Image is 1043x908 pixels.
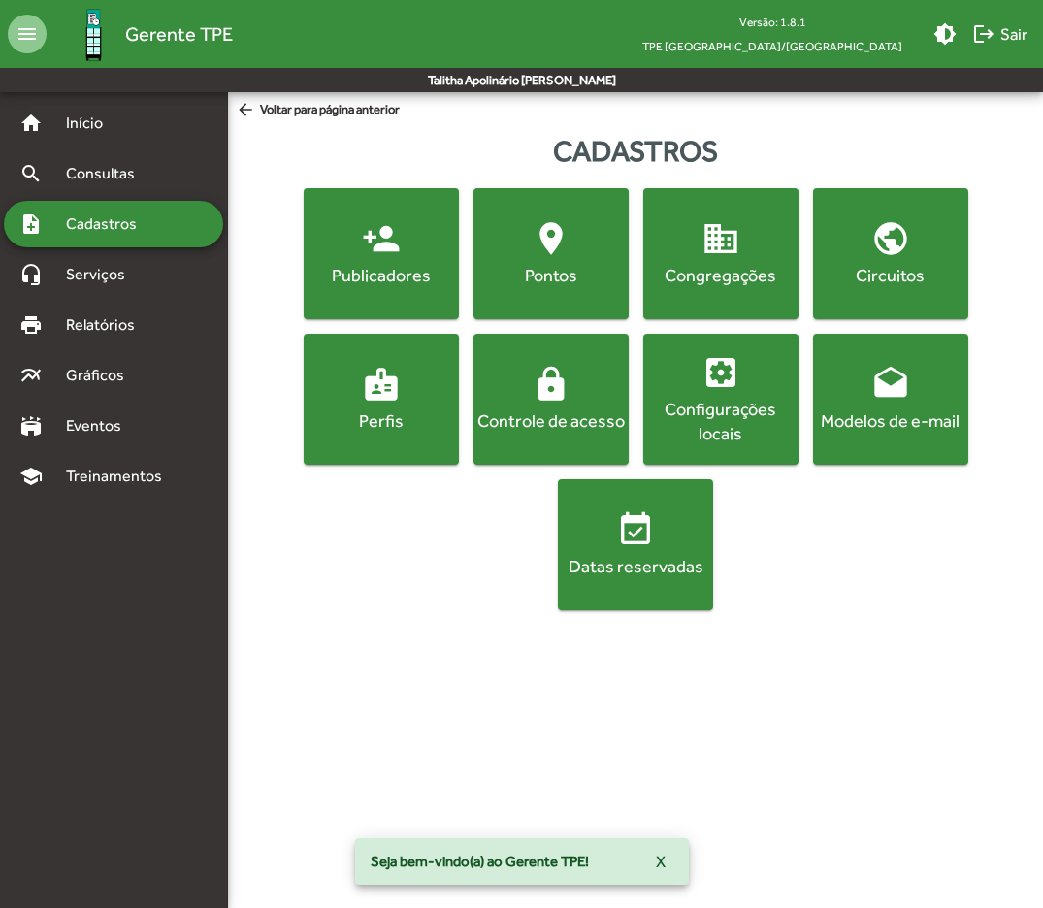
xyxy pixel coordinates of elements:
mat-icon: menu [8,15,47,53]
div: Publicadores [308,263,455,287]
span: Gráficos [54,364,150,387]
span: Eventos [54,414,147,438]
div: Congregações [647,263,795,287]
mat-icon: domain [701,219,740,258]
div: Perfis [308,408,455,433]
div: Cadastros [228,129,1043,173]
mat-icon: logout [972,22,995,46]
div: Configurações locais [647,397,795,445]
mat-icon: person_add [362,219,401,258]
mat-icon: settings_applications [701,353,740,392]
span: Serviços [54,263,151,286]
span: Consultas [54,162,160,185]
div: Datas reservadas [562,554,709,578]
button: Modelos de e-mail [813,334,968,465]
mat-icon: event_available [616,510,655,549]
button: Perfis [304,334,459,465]
span: Sair [972,16,1027,51]
button: X [640,844,681,879]
mat-icon: lock [532,365,570,404]
span: Gerente TPE [125,18,233,49]
a: Gerente TPE [47,3,233,66]
div: Versão: 1.8.1 [627,10,918,34]
mat-icon: note_add [19,212,43,236]
span: Seja bem-vindo(a) ao Gerente TPE! [371,852,589,871]
span: Voltar para página anterior [236,100,400,121]
button: Controle de acesso [473,334,629,465]
button: Configurações locais [643,334,799,465]
span: Treinamentos [54,465,185,488]
mat-icon: stadium [19,414,43,438]
mat-icon: school [19,465,43,488]
mat-icon: drafts [871,365,910,404]
mat-icon: badge [362,365,401,404]
img: Logo [62,3,125,66]
button: Datas reservadas [558,479,713,610]
button: Circuitos [813,188,968,319]
button: Congregações [643,188,799,319]
span: Cadastros [54,212,162,236]
span: X [656,844,666,879]
div: Circuitos [817,263,964,287]
span: TPE [GEOGRAPHIC_DATA]/[GEOGRAPHIC_DATA] [627,34,918,58]
div: Controle de acesso [477,408,625,433]
mat-icon: multiline_chart [19,364,43,387]
mat-icon: home [19,112,43,135]
mat-icon: search [19,162,43,185]
mat-icon: print [19,313,43,337]
mat-icon: arrow_back [236,100,260,121]
button: Sair [964,16,1035,51]
mat-icon: public [871,219,910,258]
mat-icon: headset_mic [19,263,43,286]
mat-icon: brightness_medium [933,22,957,46]
div: Pontos [477,263,625,287]
span: Relatórios [54,313,160,337]
span: Início [54,112,131,135]
button: Publicadores [304,188,459,319]
div: Modelos de e-mail [817,408,964,433]
mat-icon: location_on [532,219,570,258]
button: Pontos [473,188,629,319]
